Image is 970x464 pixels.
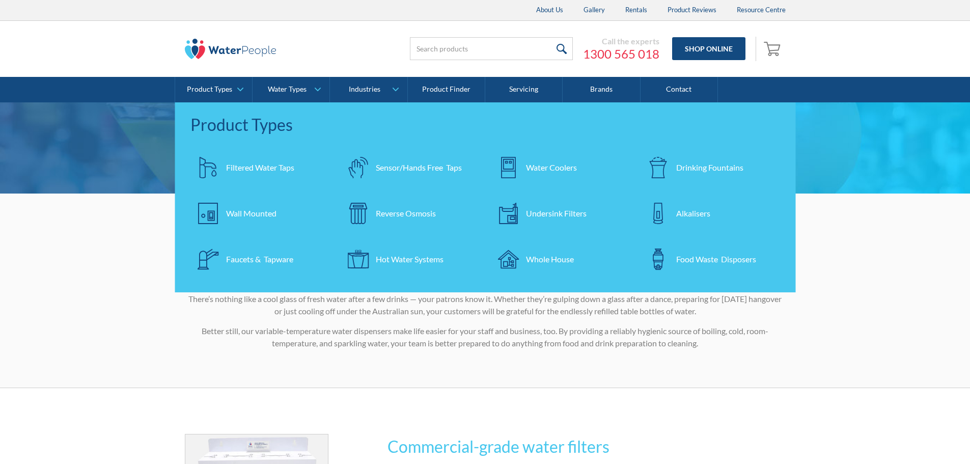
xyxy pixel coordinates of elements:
[190,196,330,231] a: Wall Mounted
[175,102,796,292] nav: Product Types
[340,241,480,277] a: Hot Water Systems
[340,196,480,231] a: Reverse Osmosis
[490,196,630,231] a: Undersink Filters
[408,77,485,102] a: Product Finder
[190,150,330,185] a: Filtered Water Taps
[485,77,563,102] a: Servicing
[190,241,330,277] a: Faucets & Tapware
[676,161,743,174] div: Drinking Fountains
[185,39,276,59] img: The Water People
[672,37,745,60] a: Shop Online
[376,207,436,220] div: Reverse Osmosis
[526,161,577,174] div: Water Coolers
[190,113,781,137] div: Product Types
[410,37,573,60] input: Search products
[226,207,276,220] div: Wall Mounted
[340,150,480,185] a: Sensor/Hands Free Taps
[376,253,444,265] div: Hot Water Systems
[226,161,294,174] div: Filtered Water Taps
[185,325,786,349] p: Better still, our variable-temperature water dispensers make life easier for your staff and busin...
[226,253,293,265] div: Faucets & Tapware
[764,40,783,57] img: shopping cart
[185,293,786,317] p: There’s nothing like a cool glass of fresh water after a few drinks — your patrons know it. Wheth...
[641,77,718,102] a: Contact
[268,85,307,94] div: Water Types
[761,37,786,61] a: Open empty cart
[583,36,659,46] div: Call the experts
[676,253,756,265] div: Food Waste Disposers
[376,161,462,174] div: Sensor/Hands Free Taps
[349,85,380,94] div: Industries
[526,207,587,220] div: Undersink Filters
[490,241,630,277] a: Whole House
[387,434,785,459] h2: Commercial-grade water filters
[490,150,630,185] a: Water Coolers
[187,85,232,94] div: Product Types
[253,77,329,102] a: Water Types
[676,207,710,220] div: Alkalisers
[526,253,574,265] div: Whole House
[641,196,781,231] a: Alkalisers
[175,77,252,102] a: Product Types
[563,77,640,102] a: Brands
[330,77,407,102] a: Industries
[583,46,659,62] a: 1300 565 018
[641,241,781,277] a: Food Waste Disposers
[641,150,781,185] a: Drinking Fountains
